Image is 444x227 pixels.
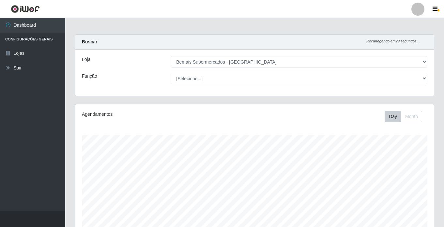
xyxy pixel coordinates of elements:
[82,56,90,63] label: Loja
[385,111,427,122] div: Toolbar with button groups
[401,111,422,122] button: Month
[366,39,420,43] i: Recarregando em 29 segundos...
[82,39,97,44] strong: Buscar
[82,111,220,118] div: Agendamentos
[385,111,401,122] button: Day
[385,111,422,122] div: First group
[11,5,40,13] img: CoreUI Logo
[82,73,97,80] label: Função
